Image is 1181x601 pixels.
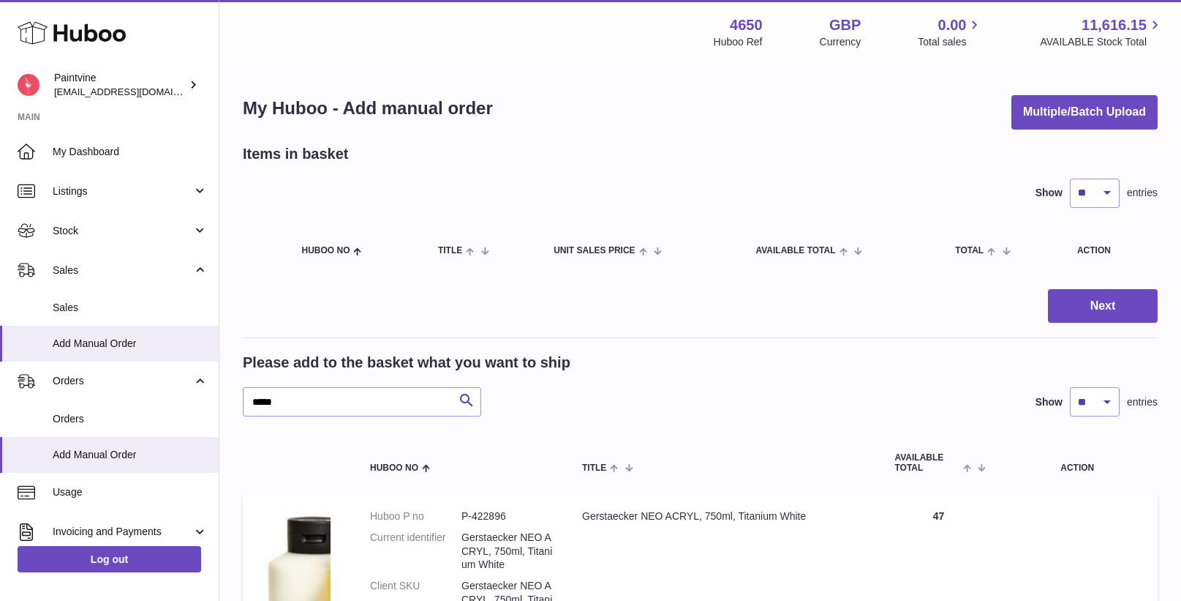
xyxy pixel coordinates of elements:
[53,264,192,277] span: Sales
[461,531,553,572] dd: Gerstaecker NEO ACRYL, 750ml, Titanium White
[730,15,763,35] strong: 4650
[1035,186,1063,200] label: Show
[1011,95,1158,130] button: Multiple/Batch Upload
[938,15,967,35] span: 0.00
[714,35,763,49] div: Huboo Ref
[53,374,192,388] span: Orders
[918,35,983,49] span: Total sales
[243,144,349,164] h2: Items in basket
[18,546,201,572] a: Log out
[1077,246,1143,255] div: Action
[554,246,635,255] span: Unit Sales Price
[301,246,350,255] span: Huboo no
[997,438,1158,487] th: Action
[53,301,208,315] span: Sales
[1048,289,1158,324] button: Next
[370,463,418,473] span: Huboo no
[18,74,39,96] img: euan@paintvine.co.uk
[1127,186,1158,200] span: entries
[243,353,570,373] h2: Please add to the basket what you want to ship
[53,485,208,499] span: Usage
[53,224,192,238] span: Stock
[1040,15,1163,49] a: 11,616.15 AVAILABLE Stock Total
[461,509,553,523] dd: P-422896
[53,525,192,539] span: Invoicing and Payments
[54,86,215,97] span: [EMAIL_ADDRESS][DOMAIN_NAME]
[582,463,606,473] span: Title
[438,246,462,255] span: Title
[955,246,984,255] span: Total
[53,337,208,351] span: Add Manual Order
[829,15,861,35] strong: GBP
[53,184,192,198] span: Listings
[755,246,835,255] span: AVAILABLE Total
[54,71,186,99] div: Paintvine
[820,35,861,49] div: Currency
[1127,395,1158,409] span: entries
[1082,15,1147,35] span: 11,616.15
[53,448,208,462] span: Add Manual Order
[370,509,461,523] dt: Huboo P no
[1035,395,1063,409] label: Show
[370,531,461,572] dt: Current identifier
[918,15,983,49] a: 0.00 Total sales
[53,412,208,426] span: Orders
[53,145,208,159] span: My Dashboard
[1040,35,1163,49] span: AVAILABLE Stock Total
[894,453,959,472] span: AVAILABLE Total
[243,97,493,120] h1: My Huboo - Add manual order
